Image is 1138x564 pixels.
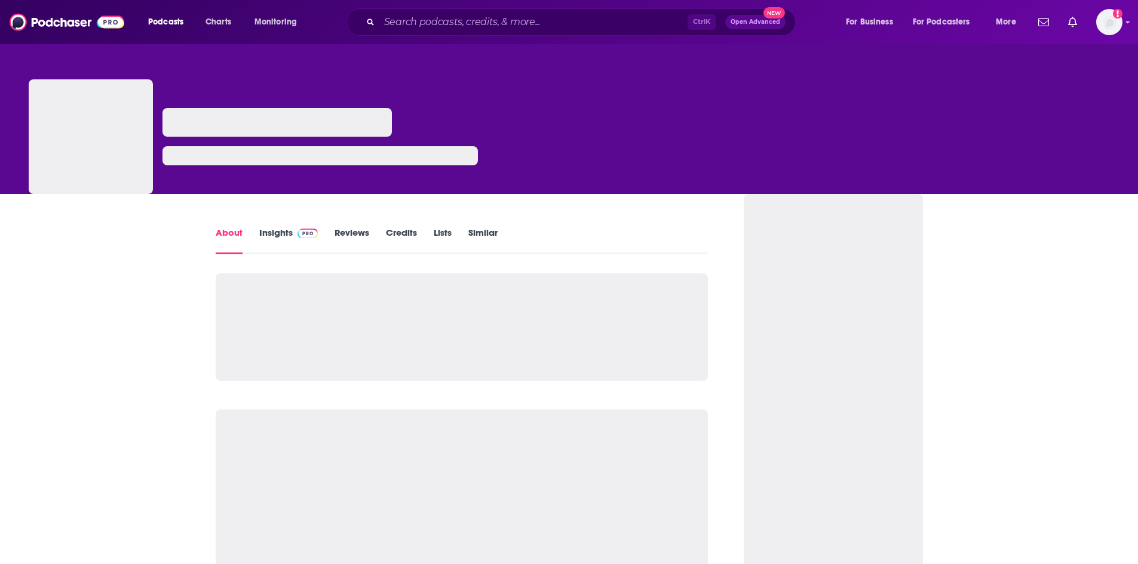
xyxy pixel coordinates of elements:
span: Charts [205,14,231,30]
img: Podchaser Pro [297,229,318,238]
img: Podchaser - Follow, Share and Rate Podcasts [10,11,124,33]
span: For Podcasters [913,14,970,30]
a: Reviews [335,227,369,254]
a: Credits [386,227,417,254]
span: More [996,14,1016,30]
a: About [216,227,243,254]
button: Show profile menu [1096,9,1122,35]
button: open menu [838,13,908,32]
button: open menu [140,13,199,32]
button: open menu [246,13,312,32]
a: Lists [434,227,452,254]
span: Ctrl K [688,14,716,30]
a: Similar [468,227,498,254]
span: For Business [846,14,893,30]
input: Search podcasts, credits, & more... [379,13,688,32]
span: Logged in as luilaking [1096,9,1122,35]
a: Show notifications dropdown [1033,12,1054,32]
button: Open AdvancedNew [725,15,786,29]
span: New [763,7,785,19]
button: open menu [987,13,1031,32]
svg: Add a profile image [1113,9,1122,19]
a: Charts [198,13,238,32]
button: open menu [905,13,987,32]
span: Open Advanced [731,19,780,25]
div: Search podcasts, credits, & more... [358,8,807,36]
a: Show notifications dropdown [1063,12,1082,32]
img: User Profile [1096,9,1122,35]
span: Podcasts [148,14,183,30]
a: InsightsPodchaser Pro [259,227,318,254]
span: Monitoring [254,14,297,30]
